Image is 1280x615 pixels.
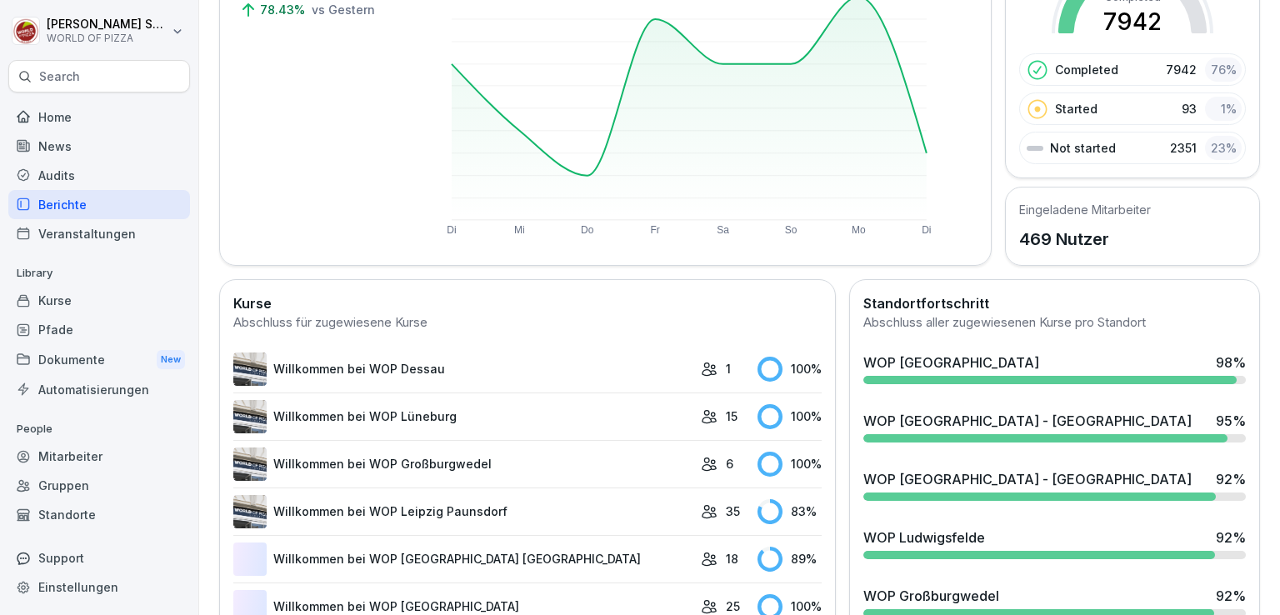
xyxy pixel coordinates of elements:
p: [PERSON_NAME] Seraphim [47,17,168,32]
a: Veranstaltungen [8,219,190,248]
a: DokumenteNew [8,344,190,375]
p: vs Gestern [312,1,375,18]
div: 100 % [757,357,822,382]
text: Sa [717,224,730,236]
text: Di [922,224,932,236]
div: WOP [GEOGRAPHIC_DATA] - [GEOGRAPHIC_DATA] [863,469,1192,489]
a: Einstellungen [8,572,190,602]
h5: Eingeladene Mitarbeiter [1019,201,1151,218]
a: Berichte [8,190,190,219]
div: 95 % [1216,411,1246,431]
p: 469 Nutzer [1019,227,1151,252]
p: 1 [726,360,731,377]
a: Willkommen bei WOP Dessau [233,352,692,386]
div: 1 % [1205,97,1242,121]
p: 2351 [1170,139,1197,157]
div: New [157,350,185,369]
p: 25 [726,597,740,615]
p: 78.43% [260,1,308,18]
h2: Standortfortschritt [863,293,1246,313]
div: 100 % [757,404,822,429]
a: News [8,132,190,161]
div: 92 % [1216,527,1246,547]
div: Abschluss aller zugewiesenen Kurse pro Standort [863,313,1246,332]
p: Completed [1055,61,1118,78]
div: 92 % [1216,469,1246,489]
text: Mo [852,224,867,236]
div: WOP Großburgwedel [863,586,999,606]
div: Dokumente [8,344,190,375]
img: ax2nnx46jihk0u0mqtqfo3fl.png [233,352,267,386]
p: 7942 [1166,61,1197,78]
div: 83 % [757,499,822,524]
div: 98 % [1216,352,1246,372]
text: Di [447,224,456,236]
p: Search [39,68,80,85]
div: WOP [GEOGRAPHIC_DATA] - [GEOGRAPHIC_DATA] [863,411,1192,431]
p: WORLD OF PIZZA [47,32,168,44]
div: WOP Ludwigsfelde [863,527,985,547]
text: Do [581,224,594,236]
a: Willkommen bei WOP Großburgwedel [233,447,692,481]
p: 93 [1182,100,1197,117]
a: Standorte [8,500,190,529]
text: Mi [514,224,525,236]
a: WOP Ludwigsfelde92% [857,521,1252,566]
p: 35 [726,502,740,520]
img: ax2nnx46jihk0u0mqtqfo3fl.png [233,495,267,528]
div: 89 % [757,547,822,572]
div: Support [8,543,190,572]
div: Abschluss für zugewiesene Kurse [233,313,822,332]
a: WOP [GEOGRAPHIC_DATA] - [GEOGRAPHIC_DATA]92% [857,462,1252,507]
a: WOP [GEOGRAPHIC_DATA]98% [857,346,1252,391]
div: 100 % [757,452,822,477]
div: WOP [GEOGRAPHIC_DATA] [863,352,1039,372]
a: Home [8,102,190,132]
text: So [785,224,797,236]
img: ax2nnx46jihk0u0mqtqfo3fl.png [233,400,267,433]
a: Willkommen bei WOP Leipzig Paunsdorf [233,495,692,528]
a: Willkommen bei WOP Lüneburg [233,400,692,433]
p: Started [1055,100,1097,117]
a: Audits [8,161,190,190]
p: Library [8,260,190,287]
p: 6 [726,455,733,472]
a: Willkommen bei WOP [GEOGRAPHIC_DATA] [GEOGRAPHIC_DATA] [233,542,692,576]
p: 18 [726,550,738,567]
h2: Kurse [233,293,822,313]
img: ax2nnx46jihk0u0mqtqfo3fl.png [233,447,267,481]
a: Kurse [8,286,190,315]
p: Not started [1050,139,1116,157]
a: WOP [GEOGRAPHIC_DATA] - [GEOGRAPHIC_DATA]95% [857,404,1252,449]
text: Fr [651,224,660,236]
p: People [8,416,190,442]
p: 15 [726,407,737,425]
a: Pfade [8,315,190,344]
div: 76 % [1205,57,1242,82]
div: 92 % [1216,586,1246,606]
div: 23 % [1205,136,1242,160]
a: Gruppen [8,471,190,500]
a: Automatisierungen [8,375,190,404]
a: Mitarbeiter [8,442,190,471]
